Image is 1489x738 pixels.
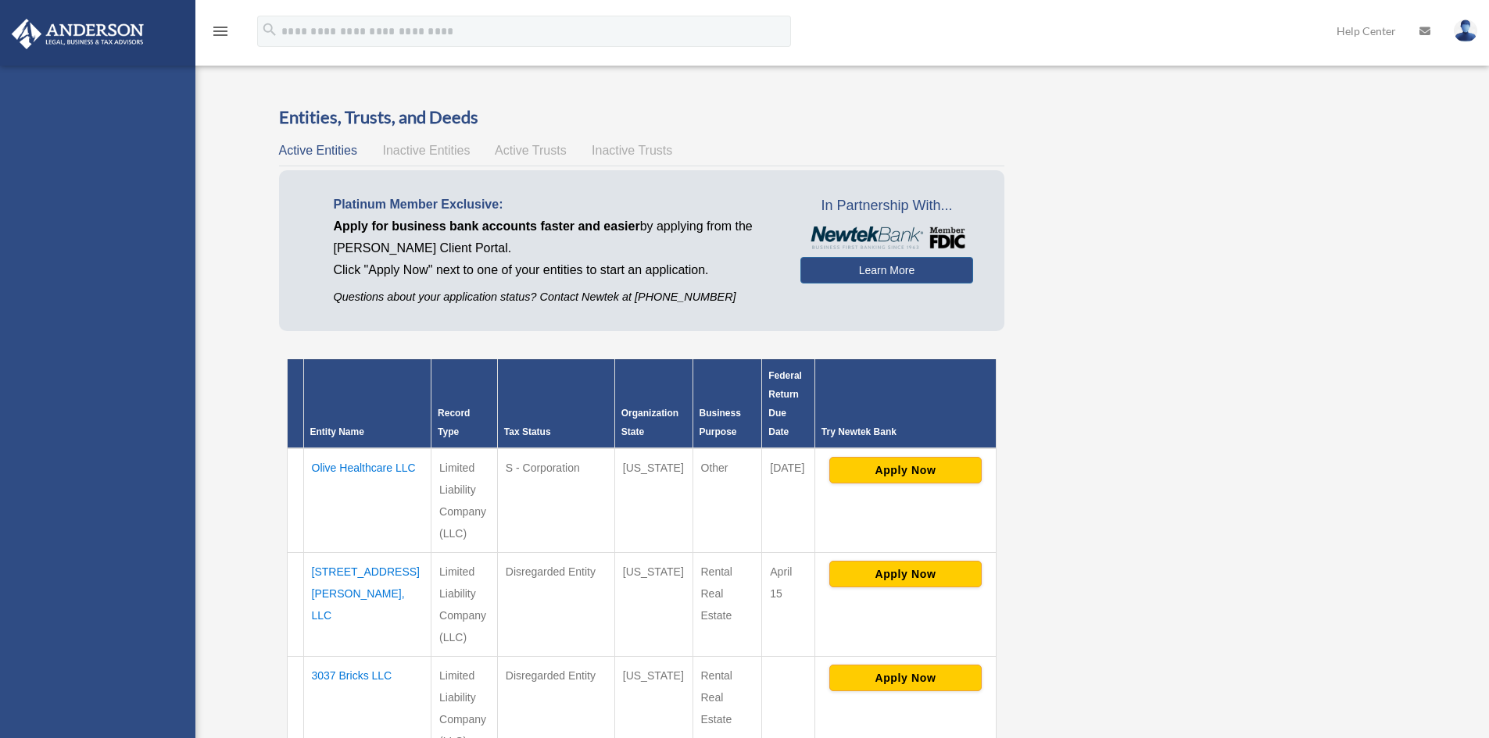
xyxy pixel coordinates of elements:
i: search [261,21,278,38]
td: Limited Liability Company (LLC) [431,448,498,553]
td: Disregarded Entity [497,552,614,656]
th: Organization State [614,359,693,448]
img: NewtekBankLogoSM.png [808,226,965,250]
img: Anderson Advisors Platinum Portal [7,19,149,49]
span: In Partnership With... [800,194,973,219]
th: Record Type [431,359,498,448]
img: User Pic [1454,20,1477,42]
th: Entity Name [303,359,431,448]
button: Apply Now [829,665,982,691]
h3: Entities, Trusts, and Deeds [279,105,1005,130]
td: Other [693,448,762,553]
td: [US_STATE] [614,552,693,656]
button: Apply Now [829,457,982,483]
a: menu [211,27,230,41]
span: Active Trusts [495,144,567,157]
span: Apply for business bank accounts faster and easier [334,219,640,233]
td: April 15 [762,552,815,656]
td: [STREET_ADDRESS][PERSON_NAME], LLC [303,552,431,656]
a: Learn More [800,257,973,283]
span: Inactive Trusts [592,144,672,157]
p: Questions about your application status? Contact Newtek at [PHONE_NUMBER] [334,287,777,307]
span: Inactive Entities [382,144,470,157]
button: Apply Now [829,561,982,587]
td: [DATE] [762,448,815,553]
th: Business Purpose [693,359,762,448]
td: Limited Liability Company (LLC) [431,552,498,656]
p: Click "Apply Now" next to one of your entities to start an application. [334,259,777,281]
p: Platinum Member Exclusive: [334,194,777,216]
th: Federal Return Due Date [762,359,815,448]
th: Tax Status [497,359,614,448]
span: Active Entities [279,144,357,157]
td: Rental Real Estate [693,552,762,656]
td: Olive Healthcare LLC [303,448,431,553]
i: menu [211,22,230,41]
td: S - Corporation [497,448,614,553]
td: [US_STATE] [614,448,693,553]
div: Try Newtek Bank [821,422,990,441]
p: by applying from the [PERSON_NAME] Client Portal. [334,216,777,259]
